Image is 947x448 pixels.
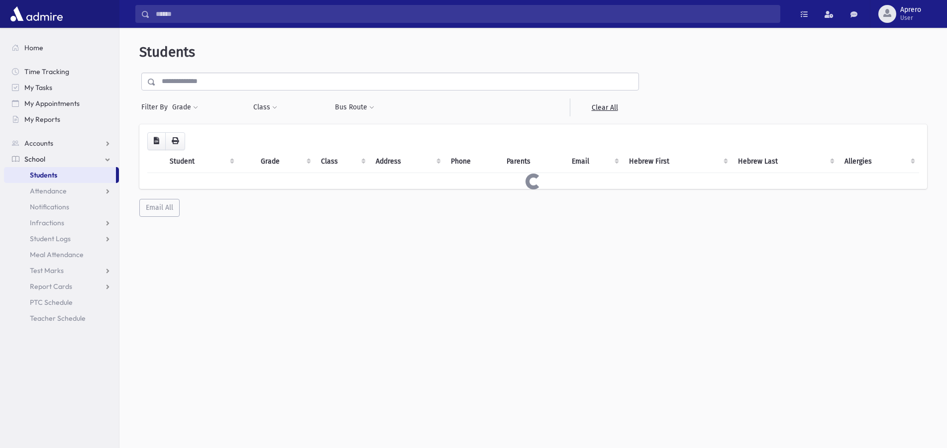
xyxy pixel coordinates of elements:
span: Student Logs [30,234,71,243]
span: Teacher Schedule [30,314,86,323]
span: Aprero [900,6,921,14]
a: My Tasks [4,80,119,95]
a: School [4,151,119,167]
span: Notifications [30,202,69,211]
a: Attendance [4,183,119,199]
th: Phone [445,150,501,173]
a: My Appointments [4,95,119,111]
th: Grade [255,150,315,173]
span: Students [30,171,57,179]
button: Bus Route [334,98,375,116]
span: Home [24,43,43,52]
th: Student [164,150,239,173]
img: AdmirePro [8,4,65,24]
a: Home [4,40,119,56]
input: Search [150,5,780,23]
span: Report Cards [30,282,72,291]
th: Address [370,150,445,173]
a: My Reports [4,111,119,127]
a: Notifications [4,199,119,215]
span: Students [139,44,195,60]
span: Filter By [141,102,172,112]
a: PTC Schedule [4,294,119,310]
span: Attendance [30,186,67,195]
span: My Reports [24,115,60,124]
a: Infractions [4,215,119,231]
a: Test Marks [4,263,119,278]
span: Meal Attendance [30,250,84,259]
th: Hebrew Last [732,150,839,173]
a: Teacher Schedule [4,310,119,326]
th: Class [315,150,370,173]
button: CSV [147,132,166,150]
span: Accounts [24,139,53,148]
th: Email [566,150,623,173]
th: Hebrew First [623,150,732,173]
a: Meal Attendance [4,247,119,263]
span: My Tasks [24,83,52,92]
a: Students [4,167,116,183]
span: My Appointments [24,99,80,108]
span: Time Tracking [24,67,69,76]
th: Allergies [839,150,919,173]
span: Test Marks [30,266,64,275]
button: Class [253,98,278,116]
a: Accounts [4,135,119,151]
button: Email All [139,199,180,217]
span: School [24,155,45,164]
button: Grade [172,98,199,116]
span: PTC Schedule [30,298,73,307]
a: Clear All [570,98,639,116]
span: Infractions [30,218,64,227]
th: Parents [501,150,565,173]
a: Time Tracking [4,64,119,80]
a: Student Logs [4,231,119,247]
a: Report Cards [4,278,119,294]
span: User [900,14,921,22]
button: Print [165,132,185,150]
